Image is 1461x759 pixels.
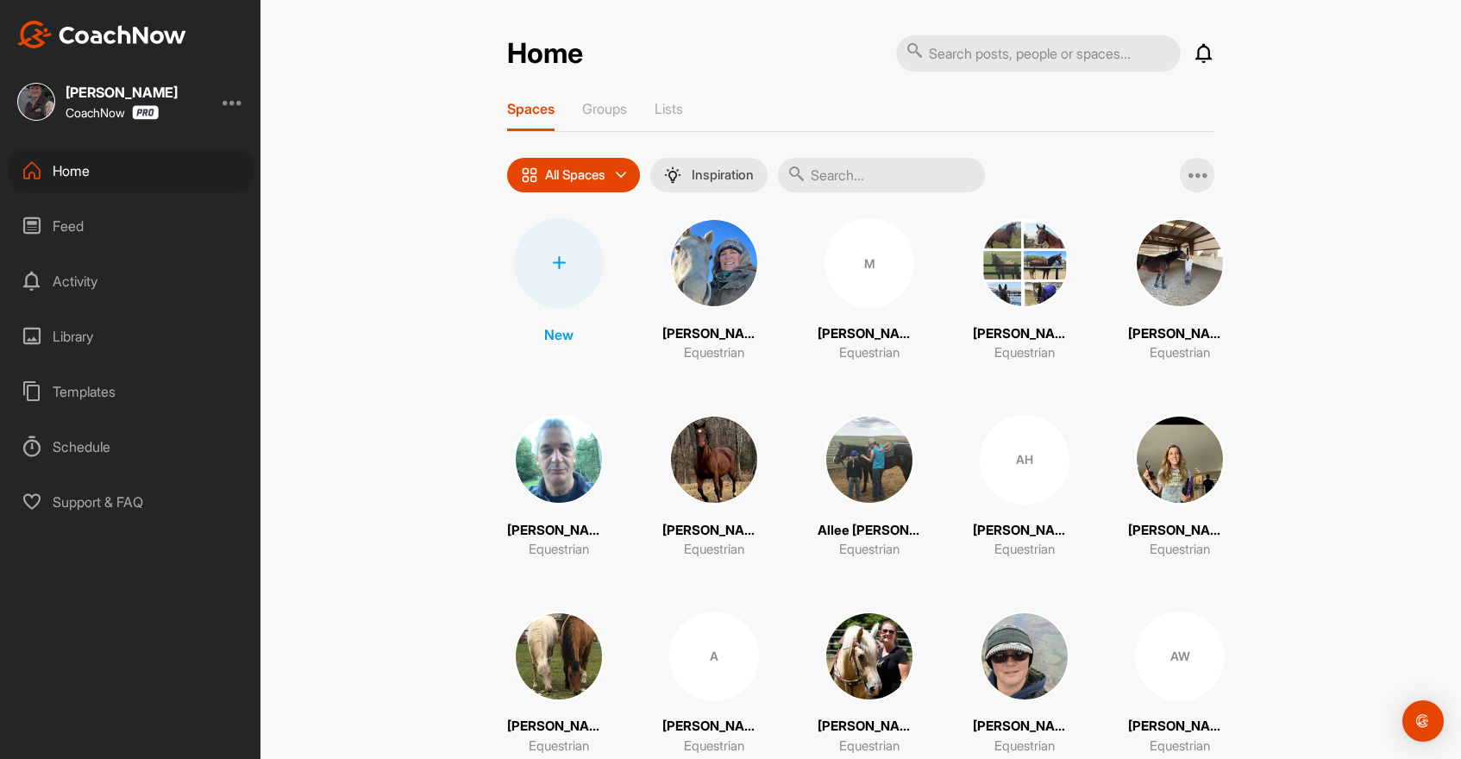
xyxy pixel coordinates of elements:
[17,21,186,48] img: CoachNow
[839,540,900,560] p: Equestrian
[1128,324,1232,344] p: [PERSON_NAME]
[994,540,1055,560] p: Equestrian
[818,415,921,560] a: Allee [PERSON_NAME]Equestrian
[529,540,589,560] p: Equestrian
[514,612,604,701] img: square_825b07fb0531ddae9e92f6908eeb32ca.jpg
[507,521,611,541] p: [PERSON_NAME]
[973,324,1076,344] p: [PERSON_NAME]
[507,415,611,560] a: [PERSON_NAME]Equestrian
[1150,737,1210,756] p: Equestrian
[818,521,921,541] p: Allee [PERSON_NAME]
[1128,218,1232,363] a: [PERSON_NAME]Equestrian
[669,612,759,701] div: A
[825,415,914,505] img: square_b31415610a89af219781301478eabbc0.jpg
[1150,540,1210,560] p: Equestrian
[973,717,1076,737] p: [PERSON_NAME]
[529,737,589,756] p: Equestrian
[544,324,574,345] p: New
[132,105,159,120] img: CoachNow Pro
[662,521,766,541] p: [PERSON_NAME]
[545,168,605,182] p: All Spaces
[1128,717,1232,737] p: [PERSON_NAME]
[9,204,253,248] div: Feed
[507,717,611,737] p: [PERSON_NAME]
[9,149,253,192] div: Home
[994,343,1055,363] p: Equestrian
[9,315,253,358] div: Library
[507,37,583,71] h2: Home
[839,343,900,363] p: Equestrian
[507,100,555,117] p: Spaces
[818,218,921,363] a: M[PERSON_NAME]Equestrian
[825,218,914,308] div: M
[1128,612,1232,756] a: AW[PERSON_NAME]Equestrian
[655,100,683,117] p: Lists
[662,717,766,737] p: [PERSON_NAME] & [PERSON_NAME]
[1150,343,1210,363] p: Equestrian
[9,370,253,413] div: Templates
[994,737,1055,756] p: Equestrian
[669,218,759,308] img: square_aba20968f851be6bc3da60d7cc9369e9.jpg
[825,612,914,701] img: square_49d37911e4e8634af692ca3399127fa0.jpg
[582,100,627,117] p: Groups
[980,218,1069,308] img: square_54eb60dd2e66ea7586b940376f61d49f.jpg
[980,612,1069,701] img: square_c2da534ff661f0fe7b47c9468dc2fc2b.jpg
[1135,612,1225,701] div: AW
[1135,415,1225,505] img: square_16fdf1e86c07f7911593a55b205711d4.jpg
[664,166,681,184] img: menuIcon
[669,415,759,505] img: square_c1d66ed90a95ee2b3b566669b0459d1a.jpg
[684,737,744,756] p: Equestrian
[778,158,985,192] input: Search...
[9,425,253,468] div: Schedule
[1402,700,1444,742] div: Open Intercom Messenger
[507,612,611,756] a: [PERSON_NAME]Equestrian
[17,83,55,121] img: square_f8f397c70efcd0ae6f92c40788c6018a.jpg
[662,612,766,756] a: A[PERSON_NAME] & [PERSON_NAME]Equestrian
[973,521,1076,541] p: [PERSON_NAME]
[973,415,1076,560] a: AH[PERSON_NAME]Equestrian
[66,85,178,99] div: [PERSON_NAME]
[66,105,159,120] div: CoachNow
[980,415,1069,505] div: AH
[896,35,1181,72] input: Search posts, people or spaces...
[1135,218,1225,308] img: square_0ea9e3ae027e61c50f2aee609a41776e.jpg
[514,415,604,505] img: square_9d59e26dac4dffaad8a3f81ae5268752.jpg
[662,218,766,363] a: [PERSON_NAME]Equestrian
[684,540,744,560] p: Equestrian
[818,612,921,756] a: [PERSON_NAME]Equestrian
[973,218,1076,363] a: [PERSON_NAME]Equestrian
[818,324,921,344] p: [PERSON_NAME]
[9,260,253,303] div: Activity
[1128,415,1232,560] a: [PERSON_NAME]Equestrian
[684,343,744,363] p: Equestrian
[521,166,538,184] img: icon
[692,168,754,182] p: Inspiration
[662,415,766,560] a: [PERSON_NAME]Equestrian
[973,612,1076,756] a: [PERSON_NAME]Equestrian
[839,737,900,756] p: Equestrian
[1128,521,1232,541] p: [PERSON_NAME]
[9,480,253,524] div: Support & FAQ
[662,324,766,344] p: [PERSON_NAME]
[818,717,921,737] p: [PERSON_NAME]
